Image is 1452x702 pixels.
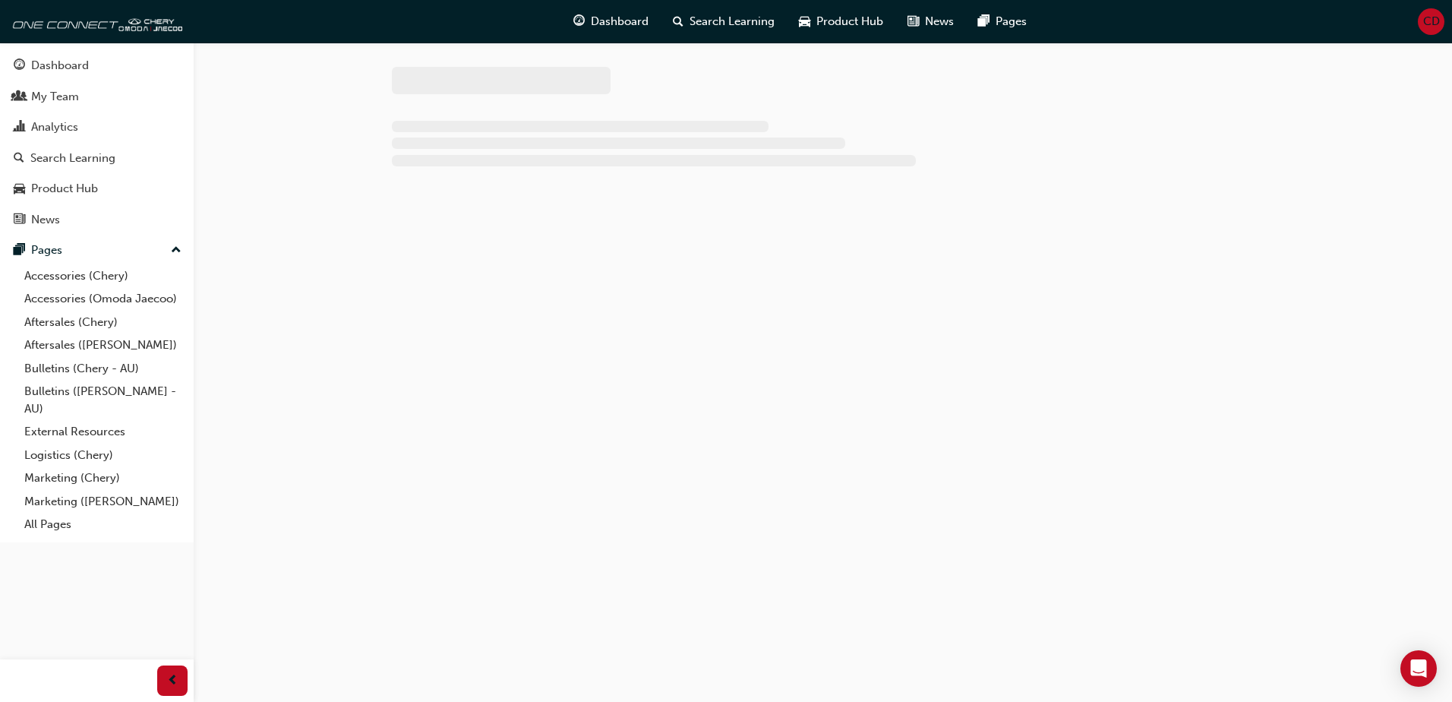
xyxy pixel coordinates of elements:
[6,175,188,203] a: Product Hub
[18,357,188,381] a: Bulletins (Chery - AU)
[6,144,188,172] a: Search Learning
[6,113,188,141] a: Analytics
[14,90,25,104] span: people-icon
[14,121,25,134] span: chart-icon
[31,57,89,74] div: Dashboard
[6,49,188,236] button: DashboardMy TeamAnalyticsSearch LearningProduct HubNews
[799,12,810,31] span: car-icon
[18,466,188,490] a: Marketing (Chery)
[31,180,98,198] div: Product Hub
[18,287,188,311] a: Accessories (Omoda Jaecoo)
[895,6,966,37] a: news-iconNews
[661,6,787,37] a: search-iconSearch Learning
[6,236,188,264] button: Pages
[1418,8,1444,35] button: CD
[18,334,188,357] a: Aftersales ([PERSON_NAME])
[14,59,25,73] span: guage-icon
[14,213,25,227] span: news-icon
[816,13,883,30] span: Product Hub
[978,12,990,31] span: pages-icon
[31,88,79,106] div: My Team
[925,13,954,30] span: News
[673,12,683,31] span: search-icon
[8,6,182,36] img: oneconnect
[561,6,661,37] a: guage-iconDashboard
[787,6,895,37] a: car-iconProduct Hub
[573,12,585,31] span: guage-icon
[14,182,25,196] span: car-icon
[31,242,62,259] div: Pages
[14,244,25,258] span: pages-icon
[6,83,188,111] a: My Team
[6,52,188,80] a: Dashboard
[30,150,115,167] div: Search Learning
[966,6,1039,37] a: pages-iconPages
[18,264,188,288] a: Accessories (Chery)
[18,444,188,467] a: Logistics (Chery)
[171,241,181,261] span: up-icon
[690,13,775,30] span: Search Learning
[18,311,188,334] a: Aftersales (Chery)
[31,211,60,229] div: News
[591,13,649,30] span: Dashboard
[167,672,178,691] span: prev-icon
[907,12,919,31] span: news-icon
[1423,13,1440,30] span: CD
[18,420,188,444] a: External Resources
[996,13,1027,30] span: Pages
[18,490,188,514] a: Marketing ([PERSON_NAME])
[18,380,188,420] a: Bulletins ([PERSON_NAME] - AU)
[6,206,188,234] a: News
[1400,650,1437,687] div: Open Intercom Messenger
[18,513,188,536] a: All Pages
[31,119,78,136] div: Analytics
[14,152,24,166] span: search-icon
